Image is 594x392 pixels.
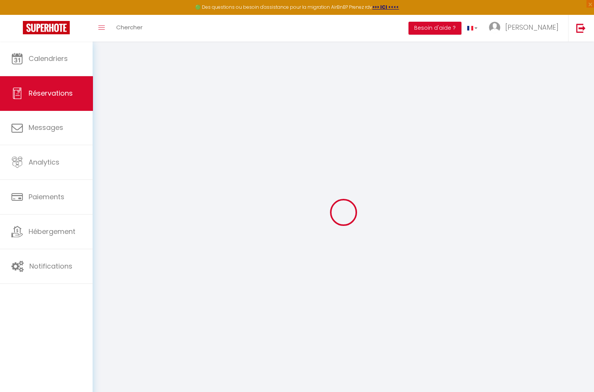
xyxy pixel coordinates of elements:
span: Messages [29,123,63,132]
span: Calendriers [29,54,68,63]
a: ... [PERSON_NAME] [483,15,568,42]
button: Besoin d'aide ? [408,22,461,35]
span: Analytics [29,157,59,167]
a: >>> ICI <<<< [372,4,399,10]
span: Réservations [29,88,73,98]
span: Paiements [29,192,64,202]
img: Super Booking [23,21,70,34]
a: Chercher [110,15,148,42]
img: logout [576,23,586,33]
span: Chercher [116,23,142,31]
span: Hébergement [29,227,75,236]
span: [PERSON_NAME] [505,22,559,32]
span: Notifications [29,261,72,271]
img: ... [489,22,500,33]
